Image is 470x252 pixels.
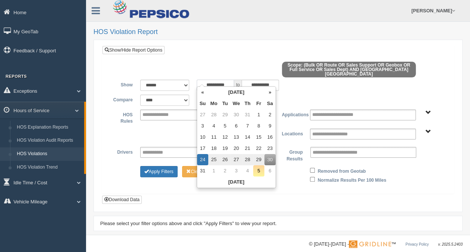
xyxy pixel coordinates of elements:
th: [DATE] [197,176,276,188]
td: 13 [231,132,242,143]
td: 8 [253,120,264,132]
td: 25 [208,154,219,165]
a: Show/Hide Report Options [102,46,165,54]
th: « [197,87,208,98]
td: 2 [264,109,276,120]
td: 24 [197,154,208,165]
td: 14 [242,132,253,143]
a: HOS Explanation Reports [13,121,84,134]
td: 19 [219,143,231,154]
td: 17 [197,143,208,154]
th: We [231,98,242,109]
button: Change Filter Options [182,166,219,177]
td: 4 [242,165,253,176]
td: 10 [197,132,208,143]
td: 28 [208,109,219,120]
button: Download Data [102,196,142,204]
td: 1 [208,165,219,176]
button: Change Filter Options [140,166,178,177]
label: HOS Rules [108,110,136,125]
label: Normalize Results Per 100 Miles [317,175,386,184]
th: [DATE] [208,87,264,98]
td: 5 [253,165,264,176]
a: HOS Violation Audit Reports [13,134,84,147]
div: © [DATE]-[DATE] - ™ [309,240,463,248]
label: Drivers [108,147,136,156]
th: Su [197,98,208,109]
label: Applications [278,110,306,119]
a: HOS Violation Trend [13,161,84,174]
td: 12 [219,132,231,143]
td: 26 [219,154,231,165]
td: 2 [219,165,231,176]
th: Sa [264,98,276,109]
td: 16 [264,132,276,143]
td: 1 [253,109,264,120]
span: Scope: (Bulk OR Route OR Sales Support OR Geobox OR Full Service OR Sales Dept) AND [GEOGRAPHIC_D... [282,62,416,77]
td: 15 [253,132,264,143]
td: 21 [242,143,253,154]
td: 20 [231,143,242,154]
td: 31 [242,109,253,120]
td: 23 [264,143,276,154]
td: 4 [208,120,219,132]
td: 18 [208,143,219,154]
td: 5 [219,120,231,132]
td: 9 [264,120,276,132]
td: 3 [231,165,242,176]
td: 3 [197,120,208,132]
label: Group Results [278,147,307,162]
span: to [234,80,242,91]
td: 31 [197,165,208,176]
span: Please select your filter options above and click "Apply Filters" to view your report. [100,221,277,226]
th: Fr [253,98,264,109]
td: 29 [219,109,231,120]
td: 6 [231,120,242,132]
td: 27 [197,109,208,120]
td: 30 [264,154,276,165]
td: 7 [242,120,253,132]
a: HOS Violations [13,147,84,161]
td: 27 [231,154,242,165]
td: 11 [208,132,219,143]
label: Locations [278,129,307,138]
th: » [264,87,276,98]
h2: HOS Violation Report [93,28,463,36]
td: 22 [253,143,264,154]
img: Gridline [349,240,391,248]
td: 6 [264,165,276,176]
label: Show [108,80,136,89]
td: 30 [231,109,242,120]
td: 29 [253,154,264,165]
td: 28 [242,154,253,165]
th: Mo [208,98,219,109]
label: Compare [108,95,136,104]
th: Tu [219,98,231,109]
th: Th [242,98,253,109]
a: Privacy Policy [405,242,428,246]
span: v. 2025.5.2403 [438,242,463,246]
label: Removed from Geotab [317,166,366,175]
